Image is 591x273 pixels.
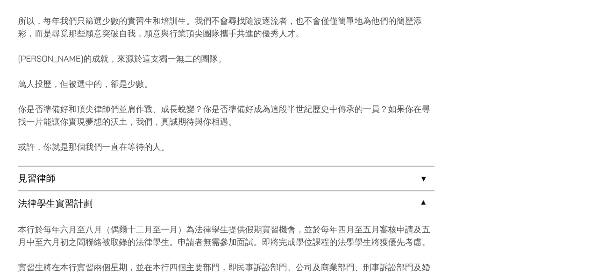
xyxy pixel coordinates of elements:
[18,77,434,90] p: 萬人投歷，但被選中的，卻是少數。
[18,140,434,153] p: 或許，你就是那個我們一直在等待的人。
[18,52,434,65] p: [PERSON_NAME]的成就，來源於這支獨一無二的團隊。
[18,14,434,40] p: 所以，每年我們只篩選少數的實習生和培訓生。我們不會尋找隨波逐流者，也不會僅僅簡單地為他們的簡歷添彩，而是尋覓那些願意突破自我，願意與行業頂尖團隊攜手共進的優秀人才。
[18,103,434,128] p: 你是否準備好和頂尖律師們並肩作戰、成長蛻變？你是否準備好成為這段半世紀歷史中傳承的一員？如果你在尋找一片能讓你實現夢想的沃土，我們，真誠期待與你相遇。
[18,223,434,248] p: 本行於每年六月至八月（偶爾十二月至一月）為法律學生提供假期實習機會，並於每年四月至五月審核申請及五月中至六月初之間聯絡被取錄的法律學生。申請者無需參加面試。即將完成學位課程的法學學生將獲優先考慮。
[18,191,434,215] a: 法律學生實習計劃
[18,166,434,190] a: 見習律師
